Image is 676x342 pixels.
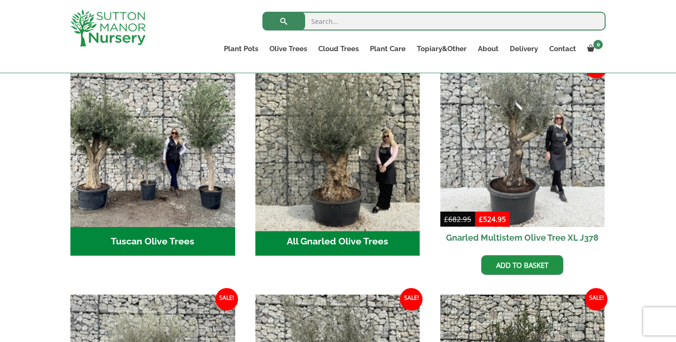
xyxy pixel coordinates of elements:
[251,58,424,231] img: All Gnarled Olive Trees
[364,42,411,55] a: Plant Care
[70,9,146,46] img: logo
[582,42,606,55] a: 0
[440,62,605,248] a: Sale! Gnarled Multistem Olive Tree XL J378
[440,62,605,227] img: Gnarled Multistem Olive Tree XL J378
[70,62,235,227] img: Tuscan Olive Trees
[593,40,603,49] span: 0
[440,227,605,248] h2: Gnarled Multistem Olive Tree XL J378
[255,62,420,256] a: Visit product category All Gnarled Olive Trees
[444,214,448,224] span: £
[255,227,420,256] h2: All Gnarled Olive Trees
[444,214,471,224] bdi: 682.95
[544,42,582,55] a: Contact
[481,255,563,275] a: Add to basket: “Gnarled Multistem Olive Tree XL J378”
[479,214,506,224] bdi: 524.95
[585,288,607,311] span: Sale!
[218,42,264,55] a: Plant Pots
[479,214,483,224] span: £
[472,42,504,55] a: About
[504,42,544,55] a: Delivery
[411,42,472,55] a: Topiary&Other
[262,12,606,30] input: Search...
[70,227,235,256] h2: Tuscan Olive Trees
[313,42,364,55] a: Cloud Trees
[400,288,422,311] span: Sale!
[264,42,313,55] a: Olive Trees
[70,62,235,256] a: Visit product category Tuscan Olive Trees
[215,288,238,311] span: Sale!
